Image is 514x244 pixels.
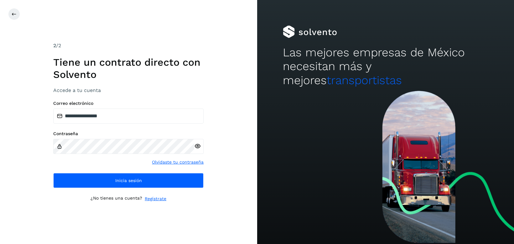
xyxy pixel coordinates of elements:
label: Contraseña [53,131,204,136]
span: 2 [53,43,56,48]
label: Correo electrónico [53,101,204,106]
a: Regístrate [145,196,166,202]
h2: Las mejores empresas de México necesitan más y mejores [283,46,488,87]
button: Inicia sesión [53,173,204,188]
p: ¿No tienes una cuenta? [91,196,142,202]
span: transportistas [327,74,402,87]
h3: Accede a tu cuenta [53,87,204,93]
h1: Tiene un contrato directo con Solvento [53,56,204,80]
div: /2 [53,42,204,49]
span: Inicia sesión [115,178,142,183]
a: Olvidaste tu contraseña [152,159,204,165]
